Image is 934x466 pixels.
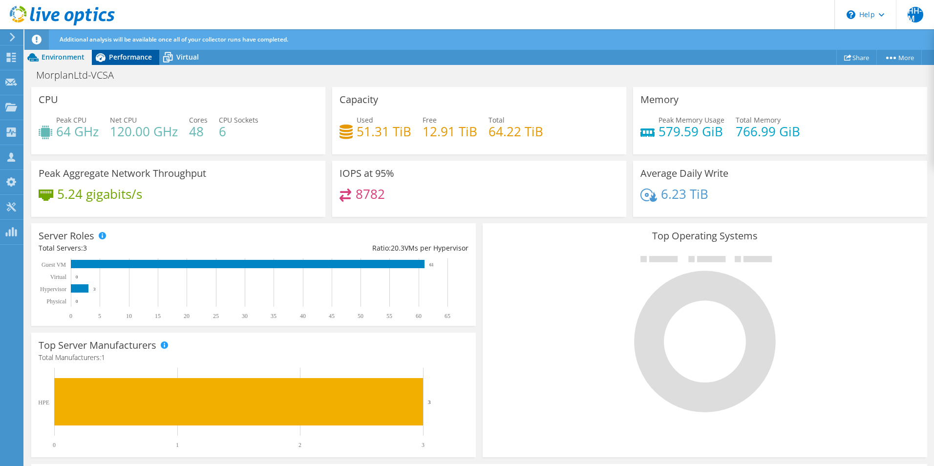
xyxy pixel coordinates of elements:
[39,352,468,363] h4: Total Manufacturers:
[488,115,505,125] span: Total
[83,243,87,253] span: 3
[213,313,219,319] text: 25
[329,313,335,319] text: 45
[32,70,129,81] h1: MorplanLtd-VCSA
[386,313,392,319] text: 55
[155,313,161,319] text: 15
[391,243,404,253] span: 20.3
[445,313,450,319] text: 65
[76,275,78,279] text: 0
[357,115,373,125] span: Used
[46,298,66,305] text: Physical
[126,313,132,319] text: 10
[254,243,468,254] div: Ratio: VMs per Hypervisor
[358,313,363,319] text: 50
[176,442,179,448] text: 1
[38,399,49,406] text: HPE
[836,50,877,65] a: Share
[60,35,288,43] span: Additional analysis will be available once all of your collector runs have completed.
[56,126,99,137] h4: 64 GHz
[39,243,254,254] div: Total Servers:
[429,262,434,267] text: 61
[658,115,724,125] span: Peak Memory Usage
[736,126,800,137] h4: 766.99 GiB
[50,274,67,280] text: Virtual
[340,94,378,105] h3: Capacity
[93,287,96,292] text: 3
[271,313,276,319] text: 35
[423,126,477,137] h4: 12.91 TiB
[357,126,411,137] h4: 51.31 TiB
[110,126,178,137] h4: 120.00 GHz
[340,168,394,179] h3: IOPS at 95%
[39,94,58,105] h3: CPU
[298,442,301,448] text: 2
[42,261,66,268] text: Guest VM
[219,126,258,137] h4: 6
[908,7,923,22] span: HH-M
[69,313,72,319] text: 0
[300,313,306,319] text: 40
[242,313,248,319] text: 30
[42,52,85,62] span: Environment
[76,299,78,304] text: 0
[184,313,190,319] text: 20
[189,115,208,125] span: Cores
[53,442,56,448] text: 0
[98,313,101,319] text: 5
[661,189,708,199] h4: 6.23 TiB
[658,126,724,137] h4: 579.59 GiB
[416,313,422,319] text: 60
[57,189,142,199] h4: 5.24 gigabits/s
[39,168,206,179] h3: Peak Aggregate Network Throughput
[428,399,431,405] text: 3
[423,115,437,125] span: Free
[640,168,728,179] h3: Average Daily Write
[876,50,922,65] a: More
[39,340,156,351] h3: Top Server Manufacturers
[640,94,679,105] h3: Memory
[40,286,66,293] text: Hypervisor
[490,231,920,241] h3: Top Operating Systems
[488,126,543,137] h4: 64.22 TiB
[109,52,152,62] span: Performance
[736,115,781,125] span: Total Memory
[56,115,86,125] span: Peak CPU
[110,115,137,125] span: Net CPU
[422,442,425,448] text: 3
[189,126,208,137] h4: 48
[356,189,385,199] h4: 8782
[101,353,105,362] span: 1
[219,115,258,125] span: CPU Sockets
[176,52,199,62] span: Virtual
[39,231,94,241] h3: Server Roles
[847,10,855,19] svg: \n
